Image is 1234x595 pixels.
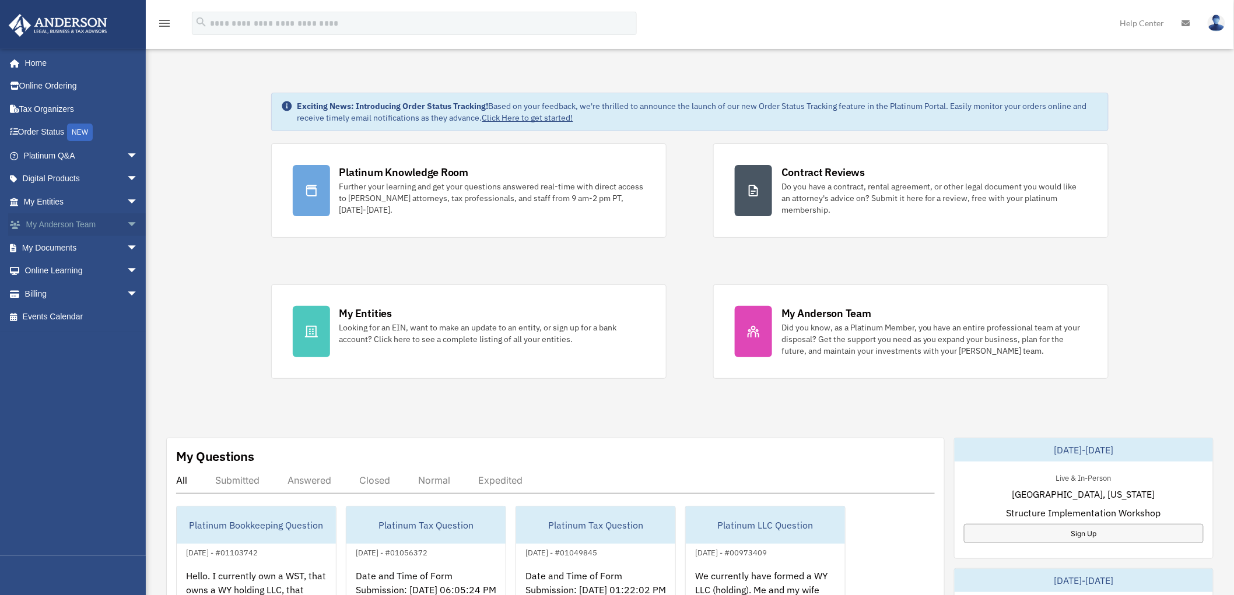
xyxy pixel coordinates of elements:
div: My Anderson Team [781,306,871,321]
div: Answered [288,474,331,486]
i: menu [157,16,171,30]
a: menu [157,20,171,30]
span: arrow_drop_down [127,167,150,191]
div: NEW [67,124,93,141]
div: All [176,474,187,486]
div: Platinum Tax Question [346,506,506,544]
a: Tax Organizers [8,97,156,121]
a: Online Learningarrow_drop_down [8,259,156,283]
div: Expedited [478,474,523,486]
a: Contract Reviews Do you have a contract, rental agreement, or other legal document you would like... [713,143,1109,238]
div: [DATE] - #01049845 [516,545,607,558]
span: Structure Implementation Workshop [1007,506,1161,520]
div: [DATE] - #00973409 [686,545,776,558]
span: arrow_drop_down [127,259,150,283]
div: Live & In-Person [1047,471,1121,483]
div: Closed [359,474,390,486]
a: My Entities Looking for an EIN, want to make an update to an entity, or sign up for a bank accoun... [271,284,667,379]
span: arrow_drop_down [127,213,150,237]
a: My Anderson Team Did you know, as a Platinum Member, you have an entire professional team at your... [713,284,1109,379]
span: [GEOGRAPHIC_DATA], [US_STATE] [1012,487,1155,501]
strong: Exciting News: Introducing Order Status Tracking! [297,101,489,111]
div: [DATE] - #01056372 [346,545,437,558]
div: Platinum Tax Question [516,506,675,544]
a: Online Ordering [8,75,156,98]
div: Platinum Bookkeeping Question [177,506,336,544]
div: [DATE]-[DATE] [955,569,1213,592]
div: [DATE]-[DATE] [955,438,1213,462]
a: Sign Up [964,524,1204,543]
div: Normal [418,474,450,486]
div: Contract Reviews [781,165,865,179]
div: Submitted [215,474,260,486]
div: My Questions [176,448,254,465]
a: Home [8,51,150,75]
div: Platinum Knowledge Room [339,165,469,179]
img: Anderson Advisors Platinum Portal [5,14,111,37]
a: Billingarrow_drop_down [8,282,156,305]
span: arrow_drop_down [127,282,150,306]
div: Did you know, as a Platinum Member, you have an entire professional team at your disposal? Get th... [781,322,1087,357]
span: arrow_drop_down [127,190,150,214]
a: Order StatusNEW [8,121,156,145]
div: Looking for an EIN, want to make an update to an entity, or sign up for a bank account? Click her... [339,322,645,345]
span: arrow_drop_down [127,144,150,168]
a: Digital Productsarrow_drop_down [8,167,156,191]
div: [DATE] - #01103742 [177,545,267,558]
i: search [195,16,208,29]
a: My Anderson Teamarrow_drop_down [8,213,156,237]
div: Further your learning and get your questions answered real-time with direct access to [PERSON_NAM... [339,181,645,216]
a: My Entitiesarrow_drop_down [8,190,156,213]
a: My Documentsarrow_drop_down [8,236,156,259]
a: Platinum Q&Aarrow_drop_down [8,144,156,167]
div: Platinum LLC Question [686,506,845,544]
a: Platinum Knowledge Room Further your learning and get your questions answered real-time with dire... [271,143,667,238]
img: User Pic [1208,15,1225,31]
a: Events Calendar [8,305,156,329]
span: arrow_drop_down [127,236,150,260]
div: My Entities [339,306,392,321]
a: Click Here to get started! [482,112,573,123]
div: Do you have a contract, rental agreement, or other legal document you would like an attorney's ad... [781,181,1087,216]
div: Based on your feedback, we're thrilled to announce the launch of our new Order Status Tracking fe... [297,100,1099,124]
